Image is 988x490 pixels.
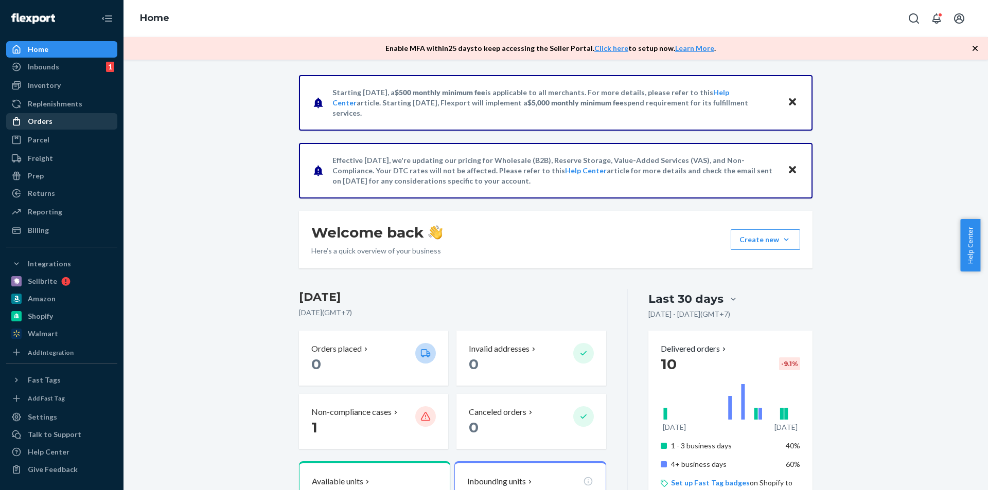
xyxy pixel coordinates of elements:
div: Sellbrite [28,276,57,286]
div: Inventory [28,80,61,90]
a: Walmart [6,325,117,342]
button: Open notifications [926,8,947,29]
a: Billing [6,222,117,239]
button: Delivered orders [661,343,728,355]
a: Replenishments [6,96,117,112]
img: Flexport logo [11,13,55,24]
p: Canceled orders [469,406,526,418]
div: Last 30 days [648,291,724,307]
a: Click here [594,44,628,52]
div: Walmart [28,329,58,339]
a: Home [140,12,169,24]
div: Prep [28,171,44,181]
a: Settings [6,409,117,425]
div: Give Feedback [28,464,78,475]
span: $5,000 monthly minimum fee [527,98,624,107]
a: Sellbrite [6,273,117,289]
p: 1 - 3 business days [671,441,772,451]
div: Freight [28,153,53,164]
button: Create new [731,229,800,250]
a: Set up Fast Tag badges [671,478,750,487]
a: Returns [6,185,117,202]
p: Invalid addresses [469,343,530,355]
div: Add Fast Tag [28,394,65,403]
div: Settings [28,412,57,422]
div: Add Integration [28,348,74,357]
p: 4+ business days [671,459,772,469]
a: Reporting [6,204,117,220]
p: [DATE] [663,422,686,432]
a: Inventory [6,77,117,94]
a: Amazon [6,291,117,307]
a: Shopify [6,308,117,324]
button: Fast Tags [6,372,117,388]
p: Inbounding units [467,476,526,487]
button: Help Center [960,219,980,271]
div: Reporting [28,207,62,217]
a: Orders [6,113,117,130]
a: Parcel [6,132,117,148]
a: Add Fast Tag [6,392,117,405]
img: hand-wave emoji [428,225,443,240]
span: 0 [469,419,479,436]
p: Here’s a quick overview of your business [311,246,443,256]
ol: breadcrumbs [132,4,178,33]
button: Invalid addresses 0 [456,331,606,386]
div: Billing [28,225,49,235]
div: 1 [106,62,114,72]
p: [DATE] ( GMT+7 ) [299,307,606,318]
a: Prep [6,168,117,184]
button: Open account menu [949,8,969,29]
h3: [DATE] [299,289,606,305]
div: Orders [28,116,52,126]
button: Integrations [6,256,117,272]
div: -9.1 % [779,357,800,370]
div: Returns [28,188,55,198]
div: Talk to Support [28,429,81,440]
div: Home [28,44,48,55]
a: Freight [6,150,117,167]
span: 0 [311,355,321,373]
div: Shopify [28,311,53,321]
button: Close Navigation [97,8,117,29]
span: 40% [786,441,800,450]
button: Close [786,163,799,178]
div: Fast Tags [28,375,61,385]
div: Integrations [28,259,71,269]
p: Available units [312,476,363,487]
button: Non-compliance cases 1 [299,394,448,449]
p: Starting [DATE], a is applicable to all merchants. For more details, please refer to this article... [332,87,778,118]
p: Orders placed [311,343,362,355]
a: Add Integration [6,346,117,359]
p: Non-compliance cases [311,406,392,418]
p: Effective [DATE], we're updating our pricing for Wholesale (B2B), Reserve Storage, Value-Added Se... [332,155,778,186]
p: Enable MFA within 25 days to keep accessing the Seller Portal. to setup now. . [385,43,716,53]
a: Learn More [675,44,714,52]
div: Parcel [28,135,49,145]
button: Open Search Box [904,8,924,29]
p: [DATE] - [DATE] ( GMT+7 ) [648,309,730,319]
span: 0 [469,355,479,373]
h1: Welcome back [311,223,443,242]
button: Canceled orders 0 [456,394,606,449]
p: [DATE] [774,422,798,432]
button: Orders placed 0 [299,331,448,386]
div: Replenishments [28,99,82,109]
span: 60% [786,460,800,468]
div: Help Center [28,447,69,457]
span: 1 [311,419,317,436]
a: Help Center [6,444,117,460]
span: 10 [661,355,677,373]
a: Help Center [565,166,607,175]
button: Give Feedback [6,461,117,478]
a: Home [6,41,117,58]
span: $500 monthly minimum fee [395,88,485,97]
a: Inbounds1 [6,59,117,75]
a: Talk to Support [6,426,117,443]
div: Amazon [28,294,56,304]
button: Close [786,95,799,110]
div: Inbounds [28,62,59,72]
